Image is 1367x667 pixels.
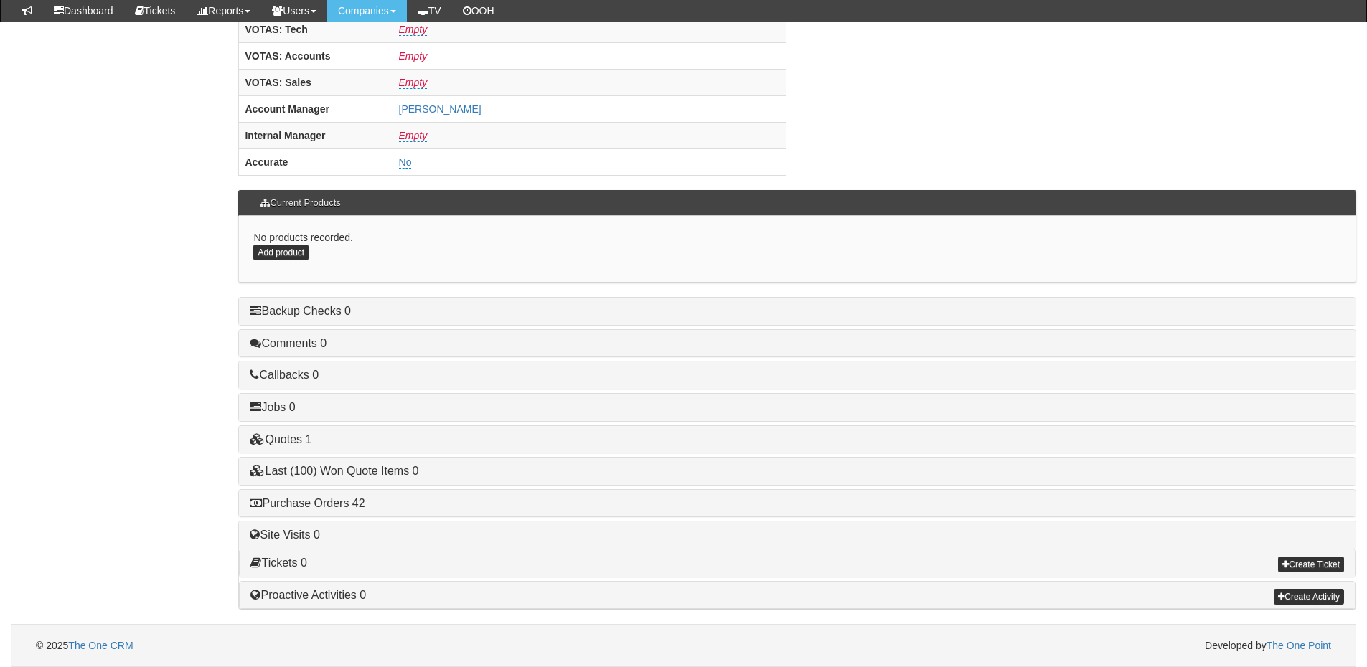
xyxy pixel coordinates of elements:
[68,640,133,651] a: The One CRM
[250,497,365,509] a: Purchase Orders 42
[239,16,393,42] th: VOTAS: Tech
[239,148,393,175] th: Accurate
[239,95,393,122] th: Account Manager
[36,640,133,651] span: © 2025
[1274,589,1344,605] a: Create Activity
[1205,638,1331,653] span: Developed by
[250,401,295,413] a: Jobs 0
[399,103,481,115] a: [PERSON_NAME]
[250,557,306,569] a: Tickets 0
[239,122,393,148] th: Internal Manager
[1278,557,1344,572] a: Create Ticket
[399,130,428,142] a: Empty
[399,24,428,36] a: Empty
[253,191,347,215] h3: Current Products
[250,337,327,349] a: Comments 0
[399,77,428,89] a: Empty
[238,216,1356,283] div: No products recorded.
[399,50,428,62] a: Empty
[1267,640,1331,651] a: The One Point
[239,69,393,95] th: VOTAS: Sales
[250,369,319,381] a: Callbacks 0
[399,156,412,169] a: No
[253,245,309,260] a: Add product
[250,305,351,317] a: Backup Checks 0
[250,589,366,601] a: Proactive Activities 0
[250,529,319,541] a: Site Visits 0
[250,465,418,477] a: Last (100) Won Quote Items 0
[239,42,393,69] th: VOTAS: Accounts
[250,433,311,445] a: Quotes 1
